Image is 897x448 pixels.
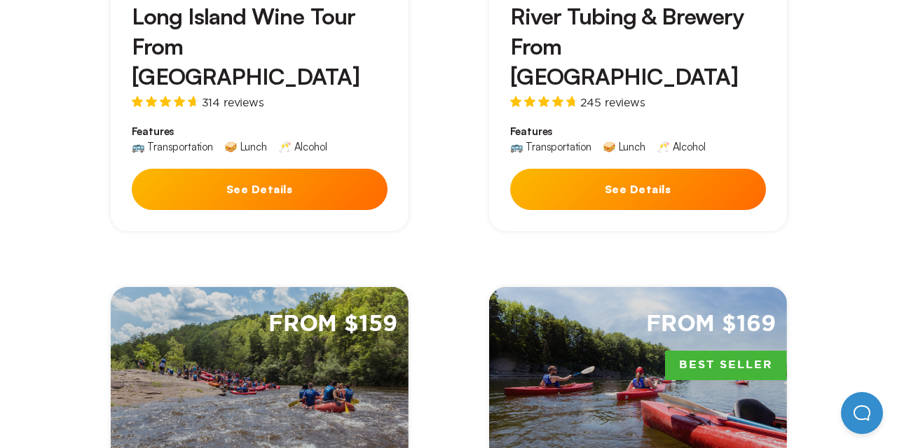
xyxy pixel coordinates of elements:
div: 🥪 Lunch [224,141,267,152]
h3: Long Island Wine Tour From [GEOGRAPHIC_DATA] [132,1,388,92]
span: 314 reviews [202,97,264,108]
div: 🥂 Alcohol [278,141,327,152]
button: See Details [132,169,388,210]
span: From $159 [268,309,397,339]
span: 245 reviews [580,97,645,108]
div: 🥂 Alcohol [657,141,706,152]
span: Features [510,125,766,139]
div: 🚌 Transportation [132,141,213,152]
div: 🚌 Transportation [510,141,591,152]
span: Features [132,125,388,139]
h3: River Tubing & Brewery From [GEOGRAPHIC_DATA] [510,1,766,92]
div: 🥪 Lunch [603,141,645,152]
span: From $169 [646,309,776,339]
button: See Details [510,169,766,210]
span: Best Seller [665,351,787,380]
iframe: Help Scout Beacon - Open [841,392,883,434]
